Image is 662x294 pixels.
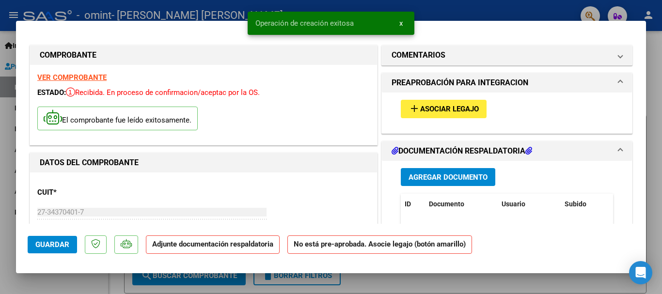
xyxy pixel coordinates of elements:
[609,194,658,215] datatable-header-cell: Acción
[287,235,472,254] strong: No está pre-aprobada. Asocie legajo (botón amarillo)
[40,158,139,167] strong: DATOS DEL COMPROBANTE
[565,200,586,208] span: Subido
[35,240,69,249] span: Guardar
[382,46,632,65] mat-expansion-panel-header: COMENTARIOS
[425,194,498,215] datatable-header-cell: Documento
[392,145,532,157] h1: DOCUMENTACIÓN RESPALDATORIA
[401,194,425,215] datatable-header-cell: ID
[152,240,273,248] strong: Adjunte documentación respaldatoria
[409,173,488,182] span: Agregar Documento
[392,77,528,89] h1: PREAPROBACIÓN PARA INTEGRACION
[429,200,464,208] span: Documento
[40,50,96,60] strong: COMPROBANTE
[399,19,403,28] span: x
[37,73,107,82] a: VER COMPROBANTE
[502,200,525,208] span: Usuario
[401,168,495,186] button: Agregar Documento
[629,261,652,284] div: Open Intercom Messenger
[405,200,411,208] span: ID
[382,93,632,133] div: PREAPROBACIÓN PARA INTEGRACION
[28,236,77,253] button: Guardar
[382,73,632,93] mat-expansion-panel-header: PREAPROBACIÓN PARA INTEGRACION
[255,18,354,28] span: Operación de creación exitosa
[382,141,632,161] mat-expansion-panel-header: DOCUMENTACIÓN RESPALDATORIA
[498,194,561,215] datatable-header-cell: Usuario
[561,194,609,215] datatable-header-cell: Subido
[37,107,198,130] p: El comprobante fue leído exitosamente.
[66,88,260,97] span: Recibida. En proceso de confirmacion/aceptac por la OS.
[37,88,66,97] span: ESTADO:
[420,105,479,114] span: Asociar Legajo
[392,49,445,61] h1: COMENTARIOS
[392,15,410,32] button: x
[401,100,487,118] button: Asociar Legajo
[409,103,420,114] mat-icon: add
[37,187,137,198] p: CUIT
